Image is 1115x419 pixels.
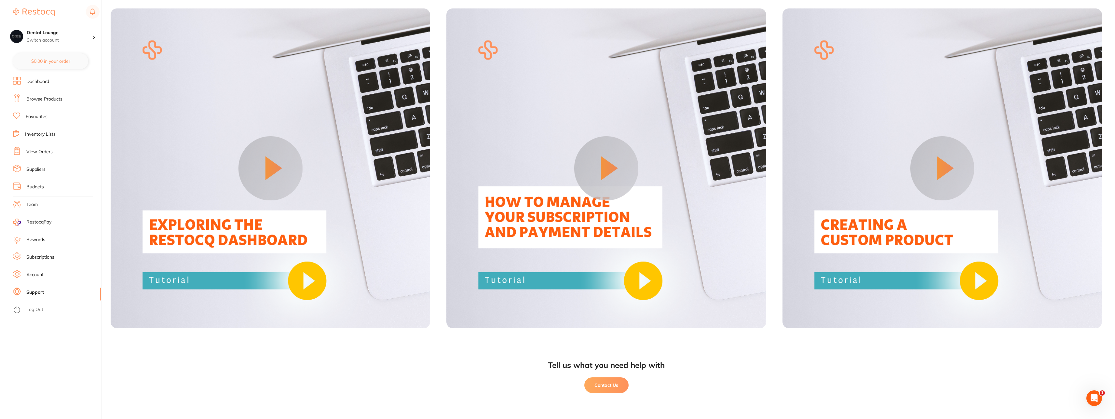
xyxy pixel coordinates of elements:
[111,8,430,328] img: Video 10
[26,254,54,261] a: Subscriptions
[26,149,53,155] a: View Orders
[446,8,766,328] img: Video 11
[13,8,55,16] img: Restocq Logo
[26,166,46,173] a: Suppliers
[26,289,44,296] a: Support
[13,53,88,69] button: $0.00 in your order
[26,237,45,243] a: Rewards
[26,306,43,313] a: Log Out
[13,5,55,20] a: Restocq Logo
[26,114,48,120] a: Favourites
[1100,390,1105,396] span: 1
[26,201,38,208] a: Team
[13,305,99,315] button: Log Out
[10,30,23,43] img: Dental Lounge
[26,184,44,190] a: Budgets
[111,377,1102,393] a: Contact Us
[25,131,56,138] a: Inventory Lists
[13,219,21,226] img: RestocqPay
[26,219,51,225] span: RestocqPay
[584,377,629,393] button: Contact Us
[26,96,62,102] a: Browse Products
[26,272,44,278] a: Account
[1086,390,1102,406] iframe: Intercom live chat
[26,78,49,85] a: Dashboard
[27,30,92,36] h4: Dental Lounge
[27,37,92,44] p: Switch account
[111,361,1102,370] div: Tell us what you need help with
[782,8,1102,328] img: Video 12
[13,219,51,226] a: RestocqPay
